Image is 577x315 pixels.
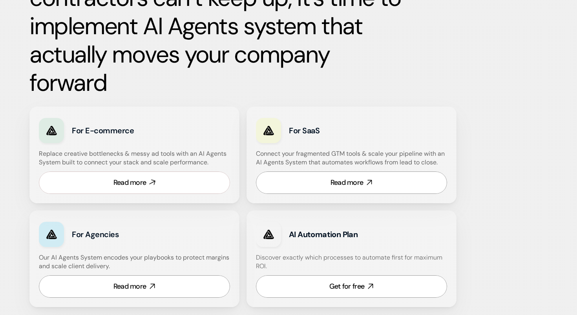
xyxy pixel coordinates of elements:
div: Get for free [329,282,364,291]
strong: AI Automation Plan [289,229,358,239]
h4: Discover exactly which processes to automate first for maximum ROI. [256,253,447,271]
h3: For Agencies [72,229,179,240]
h3: For SaaS [289,125,396,136]
a: Read more [39,171,230,194]
h4: Our AI Agents System encodes your playbooks to protect margins and scale client delivery. [39,253,230,271]
h3: For E-commerce [72,125,179,136]
h4: Replace creative bottlenecks & messy ad tools with an AI Agents System built to connect your stac... [39,149,228,167]
a: Read more [256,171,447,194]
div: Read more [113,178,146,188]
div: Read more [113,282,146,291]
h4: Connect your fragmented GTM tools & scale your pipeline with an AI Agents System that automates w... [256,149,451,167]
a: Read more [39,275,230,298]
a: Get for free [256,275,447,298]
div: Read more [330,178,363,188]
